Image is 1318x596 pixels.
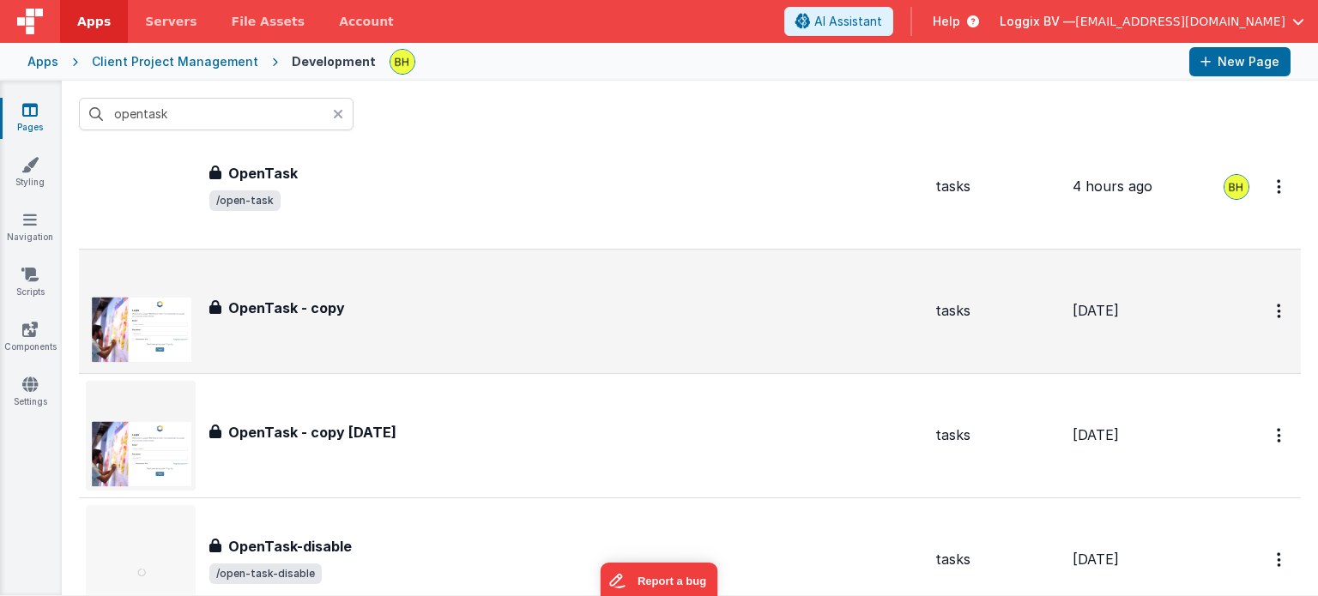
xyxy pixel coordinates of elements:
button: Options [1267,169,1294,204]
div: tasks [935,425,1059,445]
span: /open-task [209,190,281,211]
span: 4 hours ago [1073,178,1152,195]
h3: OpenTask-disable [228,536,352,557]
span: File Assets [232,13,305,30]
h3: OpenTask [228,163,298,184]
button: New Page [1189,47,1291,76]
div: tasks [935,550,1059,569]
h3: OpenTask - copy [DATE] [228,422,396,442]
button: Options [1267,293,1294,328]
span: Loggix BV — [1000,13,1075,30]
h3: OpenTask - copy [228,298,345,318]
span: Apps [77,13,111,30]
span: Help [933,13,960,30]
img: 3ad3aa5857d352abba5aafafe73d6257 [1224,175,1248,199]
img: 3ad3aa5857d352abba5aafafe73d6257 [390,50,414,74]
div: Development [292,53,376,70]
span: /open-task-disable [209,563,322,584]
button: AI Assistant [784,7,893,36]
span: AI Assistant [814,13,882,30]
button: Options [1267,542,1294,577]
span: [DATE] [1073,302,1119,319]
div: tasks [935,301,1059,321]
div: tasks [935,177,1059,196]
span: [DATE] [1073,551,1119,568]
button: Loggix BV — [EMAIL_ADDRESS][DOMAIN_NAME] [1000,13,1304,30]
span: Servers [145,13,196,30]
input: Search pages, id's ... [79,98,354,130]
div: Client Project Management [92,53,258,70]
div: Apps [27,53,58,70]
span: [DATE] [1073,426,1119,443]
button: Options [1267,418,1294,453]
span: [EMAIL_ADDRESS][DOMAIN_NAME] [1075,13,1285,30]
